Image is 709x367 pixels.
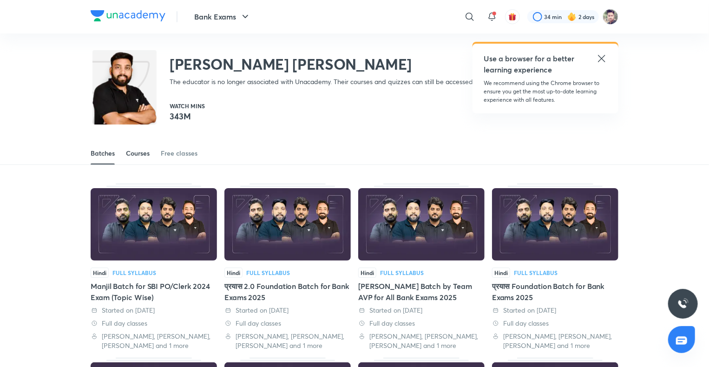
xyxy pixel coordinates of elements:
div: Vardaan Mains Batch by Team AVP for All Bank Exams 2025 [358,183,485,350]
div: Abhijeet Mishra, Vishal Parihar, Puneet Kumar Sharma and 1 more [492,332,618,350]
div: [PERSON_NAME] Batch by Team AVP for All Bank Exams 2025 [358,281,485,303]
div: Started on 9 Oct 2024 [91,306,217,315]
div: Full day classes [224,319,351,328]
p: The educator is no longer associated with Unacademy. Their courses and quizzes can still be acces... [170,77,525,86]
div: Abhijeet Mishra, Vishal Parihar, Puneet Kumar Sharma and 1 more [91,332,217,350]
p: We recommend using the Chrome browser to ensure you get the most up-to-date learning experience w... [484,79,607,104]
a: Free classes [161,142,197,164]
button: Bank Exams [189,7,256,26]
img: Thumbnail [492,188,618,261]
div: Abhijeet Mishra, Vishal Parihar, Puneet Kumar Sharma and 1 more [358,332,485,350]
div: Manjil Batch for SBI PO/Clerk 2024 Exam (Topic Wise) [91,183,217,350]
div: Full Syllabus [246,270,290,275]
h5: Use a browser for a better learning experience [484,53,576,75]
div: Batches [91,149,115,158]
div: Started on 30 Apr 2025 [492,306,618,315]
div: Full day classes [492,319,618,328]
img: Thumbnail [358,188,485,261]
div: Full Syllabus [380,270,424,275]
div: Started on 9 Jun 2025 [224,306,351,315]
span: Hindi [492,268,510,278]
div: Full Syllabus [514,270,558,275]
span: Hindi [358,268,376,278]
button: avatar [505,9,520,24]
div: Courses [126,149,150,158]
div: Full Syllabus [112,270,156,275]
img: ttu [677,298,689,309]
p: Watch mins [170,103,205,109]
span: Hindi [91,268,109,278]
div: प्रयास 2.0 Foundation Batch for Bank Exams 2025 [224,183,351,350]
img: Thumbnail [91,188,217,261]
span: Hindi [224,268,243,278]
div: Abhijeet Mishra, Vishal Parihar, Puneet Kumar Sharma and 1 more [224,332,351,350]
div: प्रयास 2.0 Foundation Batch for Bank Exams 2025 [224,281,351,303]
div: Full day classes [358,319,485,328]
a: Courses [126,142,150,164]
p: 343M [170,111,205,122]
div: Started on 2 Jun 2025 [358,306,485,315]
img: avatar [508,13,517,21]
div: प्रयास Foundation Batch for Bank Exams 2025 [492,183,618,350]
img: class [92,52,157,133]
img: Company Logo [91,10,165,21]
div: प्रयास Foundation Batch for Bank Exams 2025 [492,281,618,303]
div: Manjil Batch for SBI PO/Clerk 2024 Exam (Topic Wise) [91,281,217,303]
div: Free classes [161,149,197,158]
h2: [PERSON_NAME] [PERSON_NAME] [170,55,525,73]
a: Company Logo [91,10,165,24]
img: streak [567,12,577,21]
a: Batches [91,142,115,164]
div: Full day classes [91,319,217,328]
img: chetnanand thakur [603,9,618,25]
img: Thumbnail [224,188,351,261]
